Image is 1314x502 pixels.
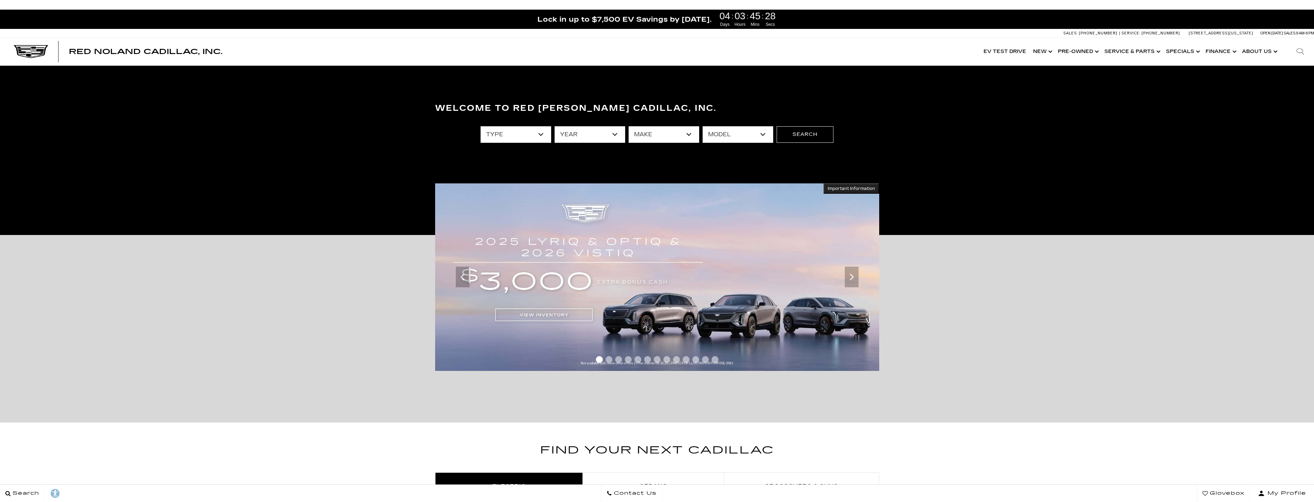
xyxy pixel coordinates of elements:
[702,356,709,363] span: Go to slide 12
[777,126,833,143] button: Search
[1284,31,1296,35] span: Sales:
[845,267,859,287] div: Next
[1202,38,1239,65] a: Finance
[625,356,632,363] span: Go to slide 4
[765,483,838,490] span: Crossovers & SUVs
[1101,38,1163,65] a: Service & Parts
[435,102,879,115] h3: Welcome to Red [PERSON_NAME] Cadillac, Inc.
[435,473,582,500] a: Electric
[555,126,625,143] select: Filter by year
[732,11,734,21] span: :
[537,15,712,24] span: Lock in up to $7,500 EV Savings by [DATE].
[692,356,699,363] span: Go to slide 11
[1302,13,1311,21] a: Close
[724,473,879,500] a: Crossovers & SUVs
[673,356,680,363] span: Go to slide 9
[1122,31,1140,35] span: Service:
[1030,38,1054,65] a: New
[749,21,762,28] span: Mins
[703,126,773,143] select: Filter by model
[1208,489,1244,498] span: Glovebox
[828,186,875,191] span: Important Information
[1260,31,1283,35] span: Open [DATE]
[435,442,879,467] h2: Find Your Next Cadillac
[1163,38,1202,65] a: Specials
[629,126,699,143] select: Filter by make
[654,356,661,363] span: Go to slide 7
[1119,31,1182,35] a: Service: [PHONE_NUMBER]
[644,356,651,363] span: Go to slide 6
[1063,31,1119,35] a: Sales: [PHONE_NUMBER]
[718,11,732,21] span: 04
[1239,38,1280,65] a: About Us
[762,11,764,21] span: :
[749,11,762,21] span: 45
[11,489,39,498] span: Search
[980,38,1030,65] a: EV Test Drive
[69,47,222,56] span: Red Noland Cadillac, Inc.
[764,21,777,28] span: Secs
[596,356,603,363] span: Go to slide 1
[481,126,551,143] select: Filter by type
[823,183,879,194] button: Important Information
[683,356,690,363] span: Go to slide 10
[1189,31,1253,35] a: [STREET_ADDRESS][US_STATE]
[640,483,667,490] span: Sedans
[1250,485,1314,502] button: Open user profile menu
[615,356,622,363] span: Go to slide 3
[612,489,656,498] span: Contact Us
[764,11,777,21] span: 28
[69,48,222,55] a: Red Noland Cadillac, Inc.
[1265,489,1306,498] span: My Profile
[1142,31,1180,35] span: [PHONE_NUMBER]
[1079,31,1117,35] span: [PHONE_NUMBER]
[634,356,641,363] span: Go to slide 5
[435,183,879,371] img: 2509-September-FOM-2025-cta-bonus-cash
[1063,31,1078,35] span: Sales:
[14,45,48,58] img: Cadillac Dark Logo with Cadillac White Text
[712,356,718,363] span: Go to slide 13
[601,485,662,502] a: Contact Us
[1197,485,1250,502] a: Glovebox
[734,11,747,21] span: 03
[1054,38,1101,65] a: Pre-Owned
[663,356,670,363] span: Go to slide 8
[606,356,612,363] span: Go to slide 2
[492,483,526,490] span: Electric
[747,11,749,21] span: :
[583,473,724,500] a: Sedans
[718,21,732,28] span: Days
[1296,31,1314,35] span: 9 AM-6 PM
[734,21,747,28] span: Hours
[456,267,470,287] div: Previous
